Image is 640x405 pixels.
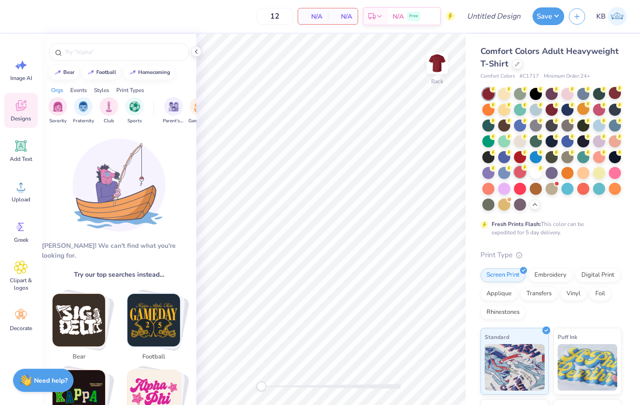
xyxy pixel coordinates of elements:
strong: Fresh Prints Flash: [492,220,541,228]
span: Image AI [10,74,32,82]
img: Back [428,54,447,73]
span: Sports [127,118,142,125]
span: Upload [12,196,30,203]
img: football [127,294,180,346]
input: Try "Alpha" [64,47,183,57]
div: Styles [94,86,109,94]
span: football [139,352,169,362]
span: N/A [393,12,404,21]
div: filter for Sports [125,97,144,125]
div: Accessibility label [257,382,266,391]
img: Fraternity Image [78,101,88,112]
strong: Need help? [34,376,67,385]
span: Minimum Order: 24 + [544,73,590,80]
button: filter button [188,97,210,125]
span: Comfort Colors [480,73,515,80]
div: filter for Parent's Weekend [163,97,184,125]
button: bear [49,66,79,80]
div: This color can be expedited for 5 day delivery. [492,220,606,237]
div: filter for Game Day [188,97,210,125]
span: bear [64,352,94,362]
a: KB [592,7,631,26]
div: Print Type [480,250,621,260]
button: homecoming [124,66,174,80]
span: Designs [11,115,31,122]
input: Untitled Design [460,7,528,26]
img: Standard [485,344,545,391]
button: Save [533,7,564,25]
div: Print Types [116,86,144,94]
span: Decorate [10,325,32,332]
img: Sports Image [129,101,140,112]
img: trend_line.gif [129,70,136,75]
div: filter for Club [100,97,118,125]
div: filter for Sorority [48,97,67,125]
img: bear [53,294,105,346]
div: Applique [480,287,518,301]
div: Events [70,86,87,94]
input: – – [257,8,293,25]
button: football [82,66,120,80]
span: # C1717 [520,73,539,80]
span: Free [409,13,418,20]
span: Try our top searches instead… [74,270,164,279]
div: filter for Fraternity [73,97,94,125]
span: Fraternity [73,118,94,125]
button: filter button [125,97,144,125]
div: Screen Print [480,268,526,282]
div: bear [63,70,74,75]
img: trend_line.gif [87,70,94,75]
div: Orgs [51,86,63,94]
div: Vinyl [560,287,587,301]
button: filter button [163,97,184,125]
img: Club Image [104,101,114,112]
span: Parent's Weekend [163,118,184,125]
div: Digital Print [575,268,620,282]
img: Sorority Image [53,101,63,112]
span: Add Text [10,155,32,163]
img: Kate Beckley [608,7,627,26]
button: filter button [48,97,67,125]
div: Rhinestones [480,305,526,319]
button: Stack Card Button bear [47,293,117,365]
div: Embroidery [528,268,573,282]
button: filter button [73,97,94,125]
img: Parent's Weekend Image [168,101,179,112]
span: KB [596,11,606,22]
span: Club [104,118,114,125]
img: Loading... [73,139,166,232]
span: Standard [485,332,509,342]
div: Transfers [520,287,558,301]
div: football [96,70,116,75]
div: homecoming [138,70,170,75]
img: Game Day Image [194,101,205,112]
img: Puff Ink [558,344,618,391]
button: filter button [100,97,118,125]
span: N/A [304,12,322,21]
div: [PERSON_NAME]! We can't find what you're looking for. [42,241,196,260]
span: Comfort Colors Adult Heavyweight T-Shirt [480,46,619,69]
span: Sorority [49,118,67,125]
img: trend_line.gif [54,70,61,75]
span: N/A [333,12,352,21]
span: Clipart & logos [6,277,36,292]
div: Back [431,77,443,86]
button: Stack Card Button football [121,293,192,365]
span: Greek [14,236,28,244]
span: Puff Ink [558,332,577,342]
div: Foil [589,287,611,301]
span: Game Day [188,118,210,125]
